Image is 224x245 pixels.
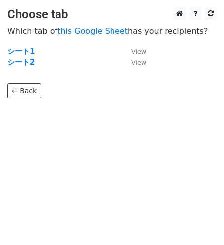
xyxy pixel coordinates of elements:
small: View [131,48,146,55]
a: this Google Sheet [57,26,128,36]
p: Which tab of has your recipients? [7,26,217,36]
small: View [131,59,146,66]
a: ← Back [7,83,41,98]
a: View [121,47,146,56]
h3: Choose tab [7,7,217,22]
a: シート2 [7,58,35,67]
a: シート1 [7,47,35,56]
a: View [121,58,146,67]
